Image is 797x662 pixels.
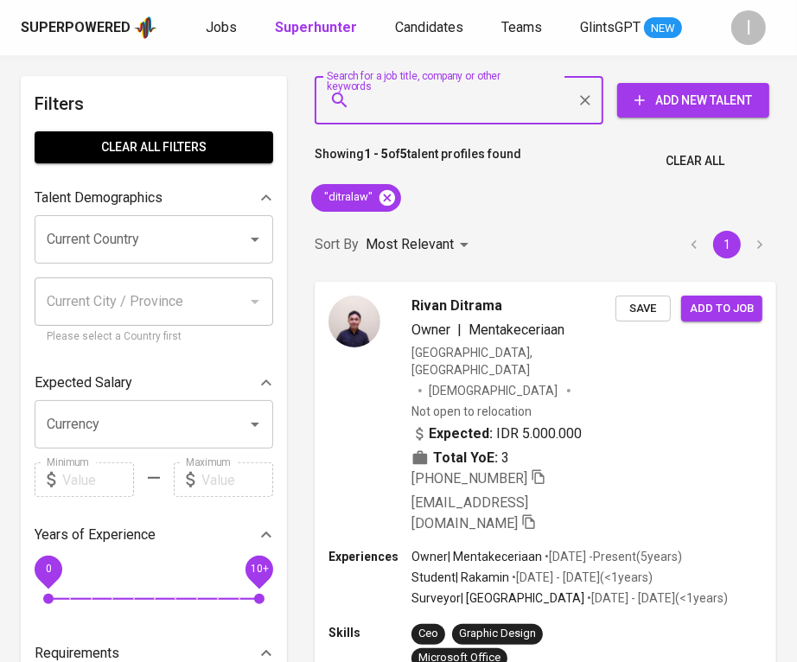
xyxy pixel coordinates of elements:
span: [EMAIL_ADDRESS][DOMAIN_NAME] [411,494,528,532]
span: Clear All [666,150,724,172]
div: Talent Demographics [35,181,273,215]
span: Teams [501,19,542,35]
div: Years of Experience [35,518,273,552]
span: 3 [501,448,509,468]
span: NEW [644,20,682,37]
button: Clear [573,88,597,112]
b: Total YoE: [433,448,498,468]
input: Value [201,462,273,497]
p: Expected Salary [35,372,132,393]
p: Owner | Mentakeceriaan [411,548,542,565]
span: Rivan Ditrama [411,296,502,316]
p: Talent Demographics [35,188,163,208]
div: [GEOGRAPHIC_DATA], [GEOGRAPHIC_DATA] [411,344,615,379]
span: "ditralaw" [311,189,383,206]
div: I [731,10,766,45]
span: | [457,320,462,341]
div: Ceo [418,626,438,642]
button: page 1 [713,231,741,258]
input: Value [62,462,134,497]
p: Please select a Country first [47,328,261,346]
span: Save [624,299,662,319]
p: Years of Experience [35,525,156,545]
span: Mentakeceriaan [469,321,564,338]
a: Jobs [206,17,240,39]
button: Save [615,296,671,322]
div: "ditralaw" [311,184,401,212]
div: Expected Salary [35,366,273,400]
span: [PHONE_NUMBER] [411,470,527,487]
div: IDR 5.000.000 [411,423,582,444]
span: Add New Talent [631,90,756,111]
nav: pagination navigation [678,231,776,258]
img: app logo [134,15,157,41]
h6: Filters [35,90,273,118]
a: Teams [501,17,545,39]
p: Not open to relocation [411,403,532,420]
b: 1 - 5 [364,147,388,161]
p: • [DATE] - [DATE] ( <1 years ) [584,589,728,607]
p: Surveyor | [GEOGRAPHIC_DATA] [411,589,584,607]
b: Expected: [429,423,493,444]
span: [DEMOGRAPHIC_DATA] [429,382,560,399]
span: 10+ [250,563,268,576]
div: Superpowered [21,18,131,38]
a: Candidates [395,17,467,39]
span: Clear All filters [48,137,259,158]
button: Clear All [659,145,731,177]
img: ada4ac9e34d91f9a70c03ab374529168.jpg [328,296,380,347]
p: Experiences [328,548,411,565]
div: Graphic Design [459,626,536,642]
button: Add to job [681,296,762,322]
span: Candidates [395,19,463,35]
button: Open [243,227,267,251]
b: Superhunter [275,19,357,35]
p: Sort By [315,234,359,255]
span: Owner [411,321,450,338]
span: Add to job [690,299,754,319]
button: Add New Talent [617,83,769,118]
button: Clear All filters [35,131,273,163]
a: GlintsGPT NEW [580,17,682,39]
p: • [DATE] - [DATE] ( <1 years ) [509,569,653,586]
b: 5 [400,147,407,161]
a: Superhunter [275,17,360,39]
a: Superpoweredapp logo [21,15,157,41]
p: Student | Rakamin [411,569,509,586]
span: 0 [45,563,51,576]
p: Most Relevant [366,234,454,255]
div: Most Relevant [366,229,475,261]
p: Showing of talent profiles found [315,145,521,177]
p: • [DATE] - Present ( 5 years ) [542,548,682,565]
p: Skills [328,624,411,641]
span: GlintsGPT [580,19,641,35]
button: Open [243,412,267,436]
span: Jobs [206,19,237,35]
